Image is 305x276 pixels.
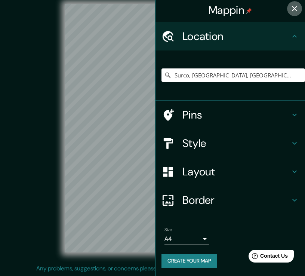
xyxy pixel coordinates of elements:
h4: Location [182,30,290,43]
label: Size [164,227,172,233]
h4: Style [182,137,290,150]
input: Pick your city or area [161,68,305,82]
h4: Pins [182,108,290,122]
p: Any problems, suggestions, or concerns please email . [36,264,266,273]
div: Style [155,129,305,157]
div: Pins [155,101,305,129]
div: Border [155,186,305,214]
h4: Mappin [209,3,252,17]
iframe: Help widget launcher [238,247,297,268]
canvas: Map [65,4,240,252]
div: A4 [164,233,209,245]
h4: Border [182,193,290,207]
img: pin-icon.png [246,8,252,14]
div: Layout [155,157,305,186]
button: Create your map [161,254,217,268]
div: Location [155,22,305,50]
h4: Layout [182,165,290,178]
